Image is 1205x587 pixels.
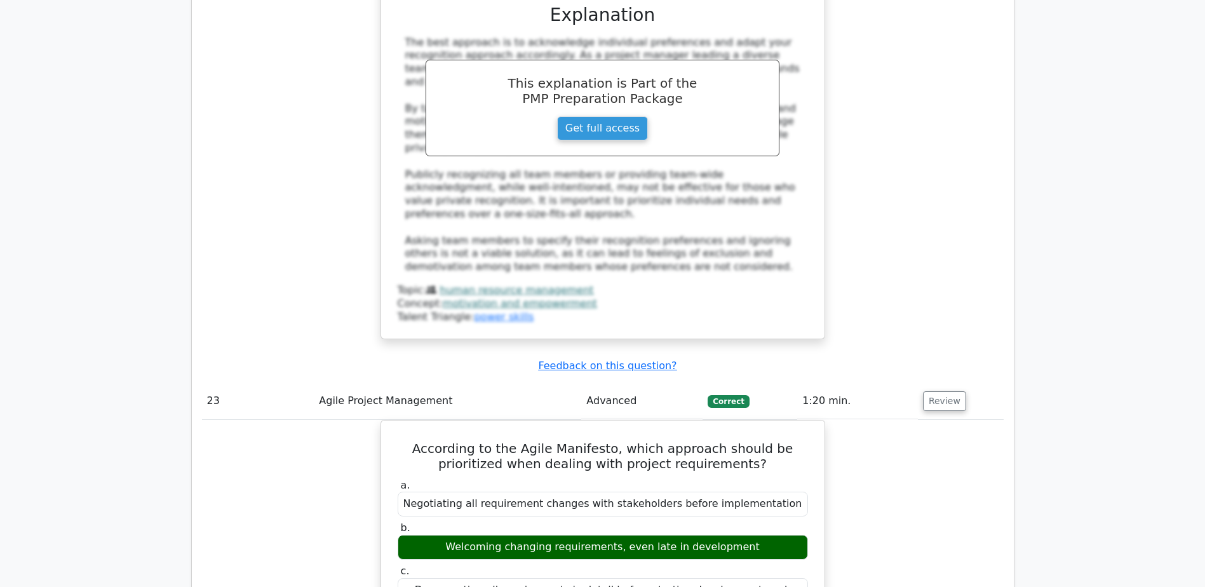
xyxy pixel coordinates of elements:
[405,36,800,274] div: The best approach is to acknowledge individual preferences and adapt your recognition approach ac...
[923,391,966,411] button: Review
[443,297,597,309] a: motivation and empowerment
[440,284,593,296] a: human resource management
[401,565,410,577] span: c.
[474,311,534,323] a: power skills
[398,492,808,516] div: Negotiating all requirement changes with stakeholders before implementation
[314,383,581,419] td: Agile Project Management
[398,284,808,323] div: Talent Triangle:
[396,441,809,471] h5: According to the Agile Manifesto, which approach should be prioritized when dealing with project ...
[797,383,918,419] td: 1:20 min.
[581,383,703,419] td: Advanced
[401,479,410,491] span: a.
[401,522,410,534] span: b.
[398,284,808,297] div: Topic:
[708,395,749,408] span: Correct
[398,297,808,311] div: Concept:
[202,383,314,419] td: 23
[538,360,677,372] a: Feedback on this question?
[557,116,648,140] a: Get full access
[405,4,800,26] h3: Explanation
[398,535,808,560] div: Welcoming changing requirements, even late in development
